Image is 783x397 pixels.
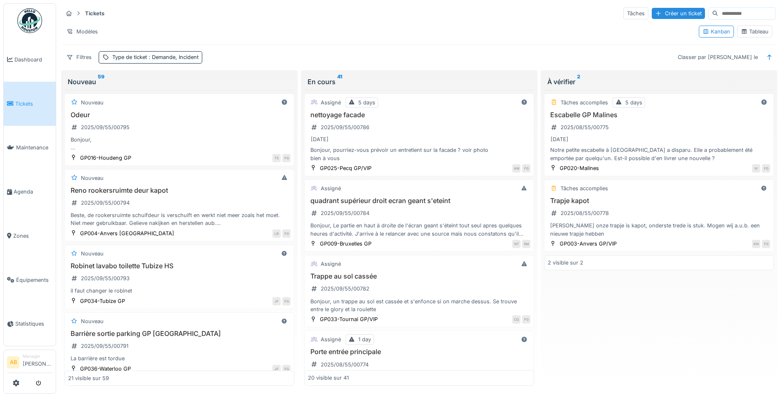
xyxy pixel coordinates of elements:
span: Tickets [15,100,52,108]
span: : Demande, Incident [147,54,199,60]
div: Filtres [63,51,95,63]
div: Beste, de rookersruimte schuifdeur is verschuift en werkt niet meer zoals het moet. Niet meer geb... [68,211,291,227]
h3: Reno rookersruimte deur kapot [68,187,291,194]
div: Classer par [PERSON_NAME] le [674,51,762,63]
h3: Porte entrée principale [308,348,530,356]
div: Nouveau [81,99,104,106]
span: Maintenance [16,144,52,151]
div: GP004-Anvers [GEOGRAPHIC_DATA] [80,229,174,237]
div: 2 visible sur 2 [548,259,583,267]
div: 2025/09/55/00794 [81,199,130,207]
a: Statistiques [4,302,56,346]
div: Notre petite escabelle à [GEOGRAPHIC_DATA] a disparu. Elle a probablement été emportée par quelqu... [548,146,770,162]
div: GP009-Bruxelles GP [320,240,371,248]
h3: Trappe au sol cassée [308,272,530,280]
h3: nettoyage facade [308,111,530,119]
div: [DATE] [311,135,329,143]
div: 2025/08/55/00775 [561,123,609,131]
sup: 2 [577,77,580,87]
div: CQ [512,315,520,324]
a: Équipements [4,258,56,302]
div: 2025/09/55/00786 [321,123,369,131]
div: Bonjour, Le partie en haut à droite de l'écran geant s'éteint tout seul apres quelques heures d'a... [308,222,530,237]
div: 21 visible sur 59 [68,374,109,382]
div: FG [762,240,770,248]
div: 5 days [625,99,642,106]
div: FG [282,297,291,305]
div: Tâches accomplies [561,184,608,192]
strong: Tickets [82,9,108,17]
sup: 41 [337,77,342,87]
div: Assigné [321,99,341,106]
div: [DATE] [551,135,568,143]
div: 20 visible sur 41 [308,374,349,382]
div: La barrière est tordue [68,354,291,362]
div: 2025/09/55/00795 [81,123,130,131]
div: 1 day [358,336,371,343]
div: À vérifier [547,77,771,87]
div: KN [752,240,760,248]
div: JF [272,297,281,305]
div: 2025/09/55/00793 [81,274,130,282]
span: Zones [13,232,52,240]
div: NT [512,240,520,248]
span: Agenda [14,188,52,196]
div: TS [272,154,281,162]
div: 2025/09/55/00782 [321,285,369,293]
div: GP003-Anvers GP/VIP [560,240,617,248]
a: Tickets [4,82,56,126]
div: 2025/09/55/00784 [321,209,369,217]
div: Assigné [321,260,341,268]
h3: Trapje kapot [548,197,770,205]
div: FG [522,164,530,173]
div: GP020-Malines [560,164,599,172]
div: Bonjour, un trappe au sol est cassée et s'enfonce si on marche dessus. Se trouve entre le glory e... [308,298,530,313]
div: Type de ticket [112,53,199,61]
div: GP036-Waterloo GP [80,365,131,373]
li: [PERSON_NAME] [23,353,52,371]
div: 5 days [358,99,375,106]
div: Nouveau [68,77,291,87]
div: FG [282,365,291,373]
div: Manager [23,353,52,359]
img: Badge_color-CXgf-gQk.svg [17,8,42,33]
div: FG [282,229,291,238]
div: Assigné [321,184,341,192]
h3: Barrière sortie parking GP [GEOGRAPHIC_DATA] [68,330,291,338]
li: AB [7,356,19,369]
div: Créer un ticket [652,8,705,19]
div: 2025/09/55/00791 [81,342,128,350]
div: 2025/08/55/00774 [321,361,369,369]
div: GP025-Pecq GP/VIP [320,164,371,172]
div: FG [522,315,530,324]
div: Nouveau [81,250,104,258]
div: En cours [308,77,531,87]
span: Dashboard [14,56,52,64]
div: Tâches accomplies [561,99,608,106]
div: Kanban [703,28,730,35]
div: FG [282,154,291,162]
div: LB [272,229,281,238]
a: Zones [4,214,56,258]
div: il faut changer le robinet [68,287,291,295]
sup: 59 [98,77,104,87]
a: Agenda [4,170,56,214]
div: Modèles [63,26,102,38]
div: GP016-Houdeng GP [80,154,131,162]
span: Statistiques [15,320,52,328]
div: Tableau [741,28,769,35]
h3: Robinet lavabo toilette Tubize HS [68,262,291,270]
div: SM [522,240,530,248]
div: JF [272,365,281,373]
a: Maintenance [4,126,56,170]
div: Tâches [623,7,648,19]
h3: Odeur [68,111,291,119]
div: [PERSON_NAME] onze trapje is kapot, onderste trede is stuk. Mogen wij a.u.b. een nieuwe trapje he... [548,222,770,237]
div: FG [762,164,770,173]
div: Bonjour, Depuis quelques semaines, il y a une petite odeur d’égout dans la salle. Elle vient peut... [68,136,291,151]
div: IV [752,164,760,173]
div: Nouveau [81,174,104,182]
span: Équipements [16,276,52,284]
div: Bonjour, pourriez-vous prévoir un entretient sur la facade ? voir photo bien à vous [308,146,530,162]
a: AB Manager[PERSON_NAME] [7,353,52,373]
